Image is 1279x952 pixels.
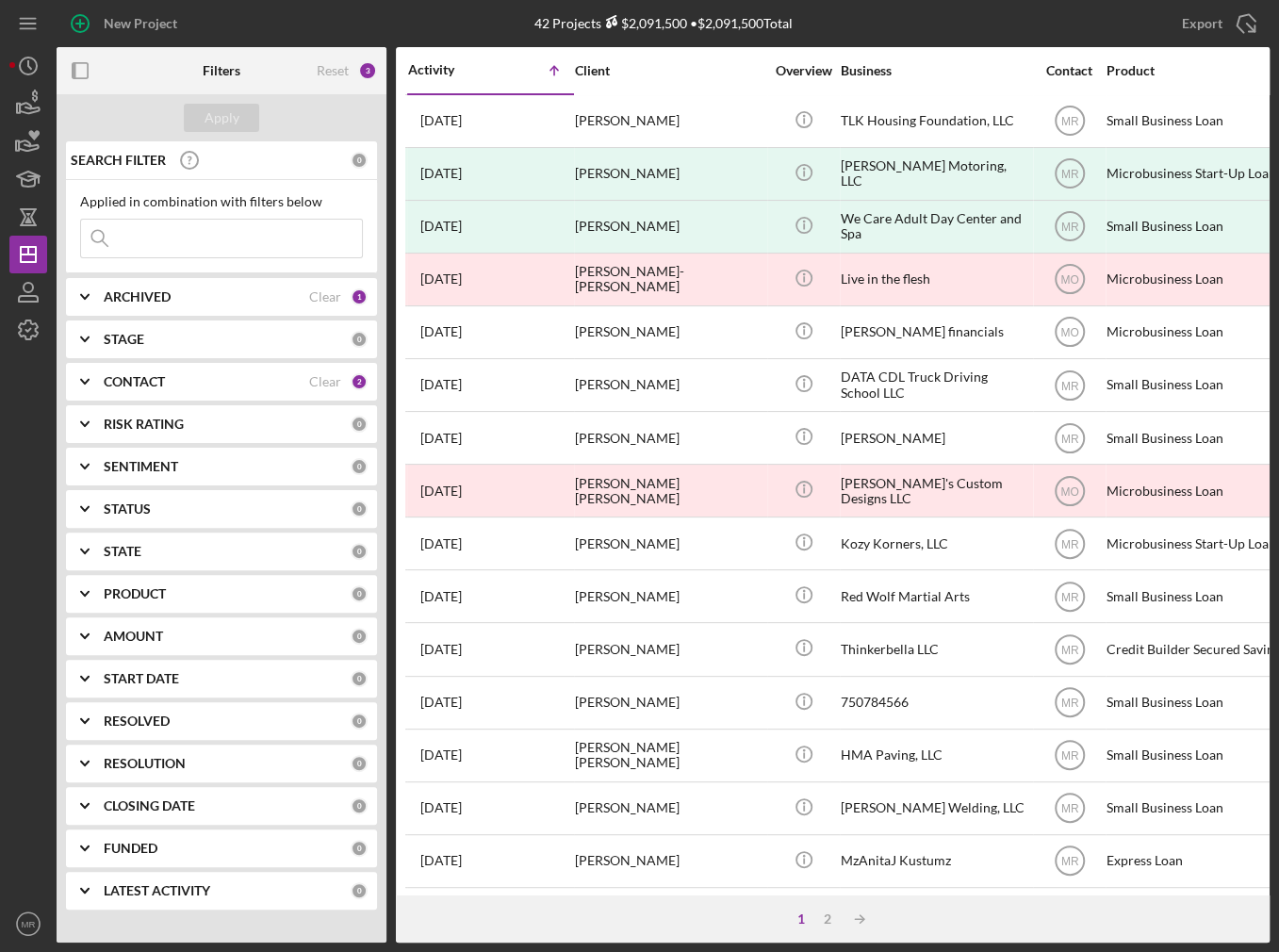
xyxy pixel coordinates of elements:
[575,571,763,621] div: [PERSON_NAME]
[203,63,240,78] b: Filters
[104,289,171,304] b: ARCHIVED
[841,466,1029,516] div: [PERSON_NAME]'s Custom Designs LLC
[575,783,763,833] div: [PERSON_NAME]
[104,501,151,517] b: STATUS
[1060,273,1078,287] text: MO
[575,254,763,304] div: [PERSON_NAME]-[PERSON_NAME]
[351,840,368,857] div: 0
[420,113,462,128] time: 2025-05-06 16:32
[184,104,259,132] button: Apply
[104,798,195,813] b: CLOSING DATE
[1034,63,1105,78] div: Contact
[841,360,1029,410] div: DATA CDL Truck Driving School LLC
[1060,644,1078,657] text: MR
[768,63,839,78] div: Overview
[575,149,763,199] div: [PERSON_NAME]
[1060,537,1078,550] text: MR
[841,254,1029,304] div: Live in the flesh
[420,747,462,763] time: 2025-08-25 14:57
[351,288,368,305] div: 1
[22,919,36,929] text: MR
[1060,802,1078,815] text: MR
[104,459,178,474] b: SENTIMENT
[351,501,368,517] div: 0
[80,194,363,209] div: Applied in combination with filters below
[351,458,368,475] div: 0
[420,219,462,234] time: 2025-06-03 21:37
[575,307,763,357] div: [PERSON_NAME]
[1060,221,1078,234] text: MR
[841,678,1029,728] div: 750784566
[841,783,1029,833] div: [PERSON_NAME] Welding, LLC
[575,518,763,568] div: [PERSON_NAME]
[575,202,763,252] div: [PERSON_NAME]
[351,331,368,348] div: 0
[1163,5,1270,42] button: Export
[104,5,177,42] div: New Project
[841,413,1029,463] div: [PERSON_NAME]
[309,289,341,304] div: Clear
[841,202,1029,252] div: We Care Adult Day Center and Spa
[351,797,368,814] div: 0
[1060,168,1078,181] text: MR
[841,571,1029,621] div: Red Wolf Martial Arts
[351,416,368,433] div: 0
[420,324,462,339] time: 2025-06-16 17:27
[420,431,462,446] time: 2025-06-27 11:09
[104,671,179,686] b: START DATE
[9,905,47,943] button: MR
[841,730,1029,780] div: HMA Paving, LLC
[104,714,170,729] b: RESOLVED
[841,96,1029,146] div: TLK Housing Foundation, LLC
[575,730,763,780] div: [PERSON_NAME] [PERSON_NAME]
[1060,326,1078,339] text: MO
[534,15,793,31] div: 42 Projects • $2,091,500 Total
[1060,749,1078,763] text: MR
[1060,590,1078,603] text: MR
[420,271,462,287] time: 2025-06-11 14:36
[205,104,239,132] div: Apply
[104,544,141,559] b: STATE
[420,853,462,868] time: 2025-08-27 01:09
[408,62,491,77] div: Activity
[351,152,368,169] div: 0
[71,153,166,168] b: SEARCH FILTER
[575,678,763,728] div: [PERSON_NAME]
[420,642,462,657] time: 2025-07-31 22:07
[1060,697,1078,710] text: MR
[420,800,462,815] time: 2025-08-26 15:20
[841,149,1029,199] div: [PERSON_NAME] Motoring, LLC
[841,889,1029,939] div: Nexgen Staffing LLC
[317,63,349,78] div: Reset
[351,543,368,560] div: 0
[575,836,763,886] div: [PERSON_NAME]
[841,63,1029,78] div: Business
[420,589,462,604] time: 2025-07-25 17:08
[351,373,368,390] div: 2
[1182,5,1222,42] div: Export
[309,374,341,389] div: Clear
[575,466,763,516] div: [PERSON_NAME] [PERSON_NAME]
[841,836,1029,886] div: MzAnitaJ Kustumz
[575,624,763,674] div: [PERSON_NAME]
[814,911,841,927] div: 2
[841,624,1029,674] div: Thinkerbella LLC
[420,695,462,710] time: 2025-08-20 02:01
[351,628,368,645] div: 0
[358,61,377,80] div: 3
[57,5,196,42] button: New Project
[420,166,462,181] time: 2025-05-28 03:51
[841,518,1029,568] div: Kozy Korners, LLC
[104,629,163,644] b: AMOUNT
[1060,115,1078,128] text: MR
[575,96,763,146] div: [PERSON_NAME]
[1060,379,1078,392] text: MR
[788,911,814,927] div: 1
[351,713,368,730] div: 0
[575,413,763,463] div: [PERSON_NAME]
[1060,855,1078,868] text: MR
[104,756,186,771] b: RESOLUTION
[575,63,763,78] div: Client
[351,755,368,772] div: 0
[1060,484,1078,498] text: MO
